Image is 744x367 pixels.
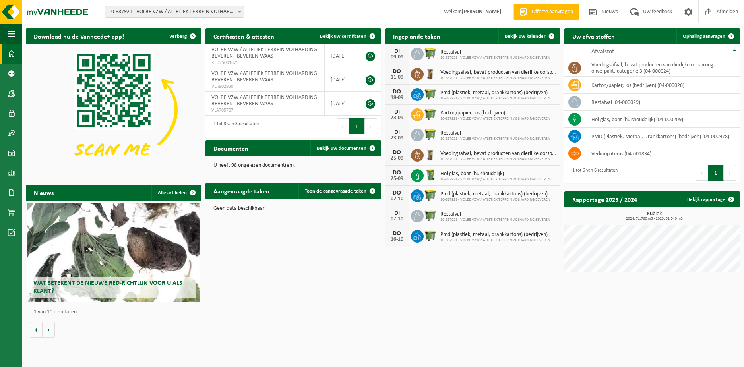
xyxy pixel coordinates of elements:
[564,28,623,44] h2: Uw afvalstoffen
[585,94,740,111] td: restafval (04-000029)
[389,68,405,75] div: DO
[205,28,282,44] h2: Certificaten & attesten
[105,6,244,18] span: 10-887921 - VOLBE VZW / ATLETIEK TERREIN VOLHARDING BEVEREN - BEVEREN-WAAS
[389,170,405,176] div: DO
[385,28,448,44] h2: Ingeplande taken
[26,44,201,176] img: Download de VHEPlus App
[320,34,366,39] span: Bekijk uw certificaten
[213,163,373,168] p: U heeft 98 ongelezen document(en).
[424,168,437,182] img: WB-0240-HPE-GN-50
[325,68,357,92] td: [DATE]
[389,196,405,202] div: 02-10
[337,118,349,134] button: Previous
[298,183,380,199] a: Toon de aangevraagde taken
[163,28,201,44] button: Verberg
[389,156,405,161] div: 25-09
[424,87,437,100] img: WB-1100-HPE-GN-51
[389,237,405,242] div: 16-10
[564,191,645,207] h2: Rapportage 2025 / 2024
[389,48,405,54] div: DI
[317,146,366,151] span: Bekijk uw documenten
[440,110,550,116] span: Karton/papier, los (bedrijven)
[27,203,200,302] a: Wat betekent de nieuwe RED-richtlijn voor u als klant?
[211,83,319,90] span: VLA902930
[310,140,380,156] a: Bekijk uw documenten
[211,60,319,66] span: RED25001675
[440,171,550,177] span: Hol glas, bont (huishoudelijk)
[389,135,405,141] div: 23-09
[440,76,557,81] span: 10-887921 - VOLBE VZW / ATLETIEK TERREIN VOLHARDING BEVEREN
[26,28,132,44] h2: Download nu de Vanheede+ app!
[34,309,198,315] p: 1 van 10 resultaten
[440,70,557,76] span: Voedingsafval, bevat producten van dierlijke oorsprong, onverpakt, categorie 3
[205,140,256,156] h2: Documenten
[585,77,740,94] td: karton/papier, los (bedrijven) (04-000026)
[389,210,405,216] div: DI
[568,217,740,221] span: 2024: 71,760 m3 - 2025: 51,540 m3
[424,46,437,60] img: WB-1100-HPE-GN-51
[440,56,550,60] span: 10-887921 - VOLBE VZW / ATLETIEK TERREIN VOLHARDING BEVEREN
[505,34,546,39] span: Bekijk uw kalender
[26,185,62,200] h2: Nieuws
[389,95,405,100] div: 18-09
[389,75,405,80] div: 11-09
[424,148,437,161] img: WB-0140-HPE-BN-01
[389,230,405,237] div: DO
[440,137,550,141] span: 10-887921 - VOLBE VZW / ATLETIEK TERREIN VOLHARDING BEVEREN
[424,229,437,242] img: WB-1100-HPE-GN-51
[424,107,437,121] img: WB-1100-HPE-GN-51
[211,95,317,107] span: VOLBE VZW / ATLETIEK TERREIN VOLHARDING BEVEREN - BEVEREN-WAAS
[683,34,725,39] span: Ophaling aanvragen
[205,183,277,199] h2: Aangevraagde taken
[676,28,739,44] a: Ophaling aanvragen
[440,211,550,218] span: Restafval
[696,165,708,181] button: Previous
[211,107,319,114] span: VLA705707
[389,54,405,60] div: 09-09
[440,151,557,157] span: Voedingsafval, bevat producten van dierlijke oorsprong, onverpakt, categorie 3
[440,49,550,56] span: Restafval
[440,191,550,197] span: Pmd (plastiek, metaal, drankkartons) (bedrijven)
[211,71,317,83] span: VOLBE VZW / ATLETIEK TERREIN VOLHARDING BEVEREN - BEVEREN-WAAS
[389,115,405,121] div: 23-09
[213,206,373,211] p: Geen data beschikbaar.
[169,34,187,39] span: Verberg
[389,149,405,156] div: DO
[498,28,560,44] a: Bekijk uw kalender
[424,188,437,202] img: WB-1100-HPE-GN-51
[708,165,724,181] button: 1
[585,59,740,77] td: voedingsafval, bevat producten van dierlijke oorsprong, onverpakt, categorie 3 (04-000024)
[151,185,201,201] a: Alle artikelen
[513,4,579,20] a: Offerte aanvragen
[389,216,405,222] div: 07-10
[209,118,259,135] div: 1 tot 3 van 3 resultaten
[724,165,736,181] button: Next
[389,176,405,182] div: 25-09
[568,164,618,182] div: 1 tot 6 van 6 resultaten
[568,211,740,221] h3: Kubiek
[30,322,43,338] button: Vorige
[440,218,550,222] span: 10-887921 - VOLBE VZW / ATLETIEK TERREIN VOLHARDING BEVEREN
[440,96,550,101] span: 10-887921 - VOLBE VZW / ATLETIEK TERREIN VOLHARDING BEVEREN
[440,90,550,96] span: Pmd (plastiek, metaal, drankkartons) (bedrijven)
[440,157,557,162] span: 10-887921 - VOLBE VZW / ATLETIEK TERREIN VOLHARDING BEVEREN
[440,232,550,238] span: Pmd (plastiek, metaal, drankkartons) (bedrijven)
[440,116,550,121] span: 10-887921 - VOLBE VZW / ATLETIEK TERREIN VOLHARDING BEVEREN
[585,145,740,162] td: verkoop items (04-001834)
[440,238,550,243] span: 10-887921 - VOLBE VZW / ATLETIEK TERREIN VOLHARDING BEVEREN
[440,130,550,137] span: Restafval
[305,189,366,194] span: Toon de aangevraagde taken
[4,350,133,367] iframe: chat widget
[462,9,502,15] strong: [PERSON_NAME]
[325,92,357,116] td: [DATE]
[33,280,182,294] span: Wat betekent de nieuwe RED-richtlijn voor u als klant?
[389,109,405,115] div: DI
[440,177,550,182] span: 10-887921 - VOLBE VZW / ATLETIEK TERREIN VOLHARDING BEVEREN
[314,28,380,44] a: Bekijk uw certificaten
[105,6,244,17] span: 10-887921 - VOLBE VZW / ATLETIEK TERREIN VOLHARDING BEVEREN - BEVEREN-WAAS
[389,129,405,135] div: DI
[349,118,365,134] button: 1
[325,44,357,68] td: [DATE]
[585,128,740,145] td: PMD (Plastiek, Metaal, Drankkartons) (bedrijven) (04-000978)
[424,209,437,222] img: WB-1100-HPE-GN-51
